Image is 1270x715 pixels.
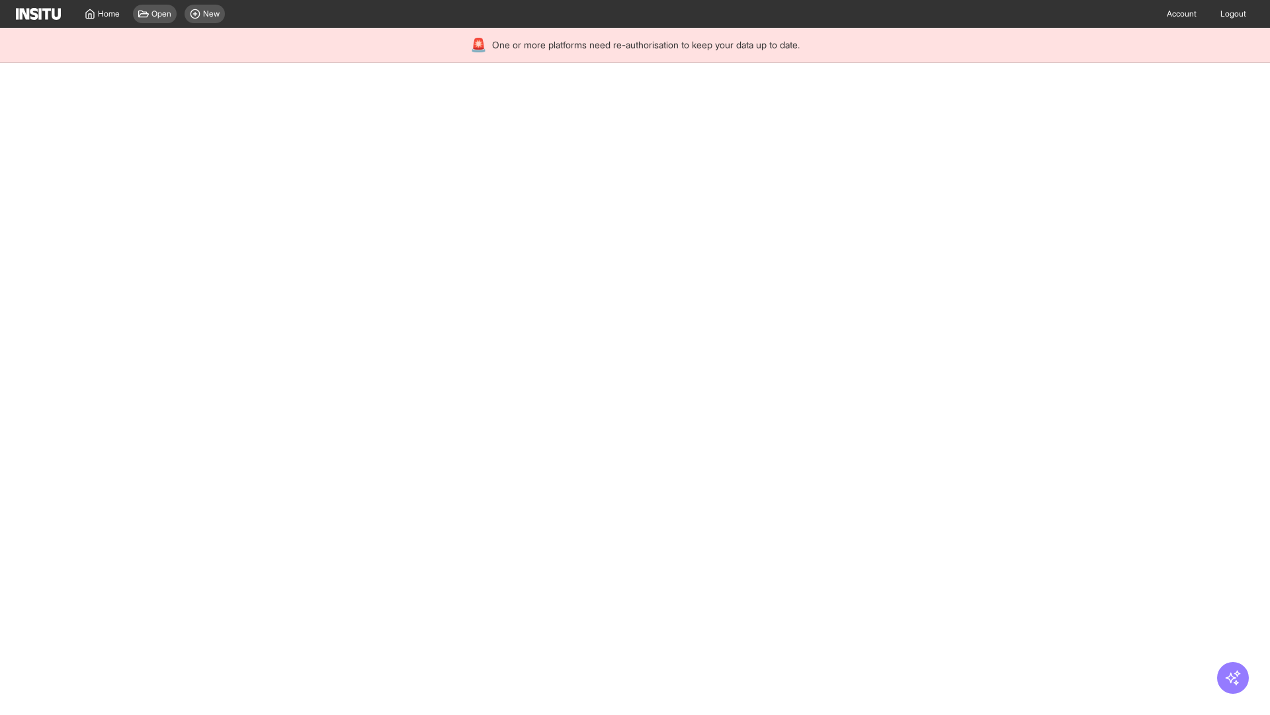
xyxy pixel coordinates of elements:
[492,38,800,52] span: One or more platforms need re-authorisation to keep your data up to date.
[151,9,171,19] span: Open
[203,9,220,19] span: New
[98,9,120,19] span: Home
[16,8,61,20] img: Logo
[470,36,487,54] div: 🚨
